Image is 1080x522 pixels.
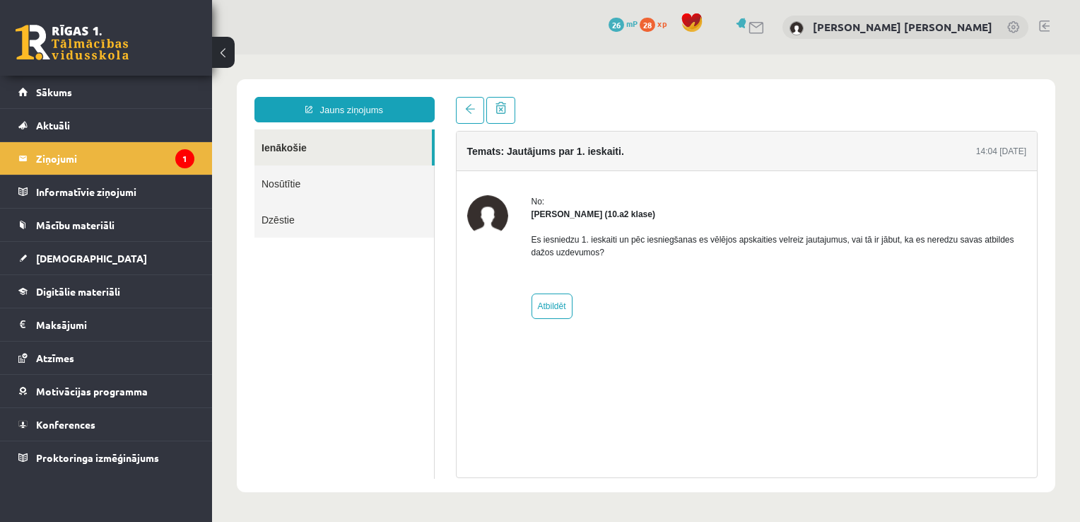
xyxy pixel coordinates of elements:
a: Mācību materiāli [18,209,194,241]
span: 26 [609,18,624,32]
span: 28 [640,18,655,32]
span: Motivācijas programma [36,385,148,398]
a: Konferences [18,408,194,441]
a: Digitālie materiāli [18,275,194,308]
a: Ziņojumi1 [18,142,194,175]
span: Proktoringa izmēģinājums [36,451,159,464]
span: Atzīmes [36,352,74,364]
a: [DEMOGRAPHIC_DATA] [18,242,194,274]
a: Ienākošie [42,75,220,111]
a: 28 xp [640,18,674,29]
a: Aktuāli [18,109,194,141]
img: Ričards Stepiņš [255,141,296,182]
span: mP [626,18,638,29]
span: Konferences [36,418,95,431]
a: Atzīmes [18,342,194,374]
i: 1 [175,149,194,168]
span: xp [657,18,667,29]
a: Proktoringa izmēģinājums [18,441,194,474]
a: Motivācijas programma [18,375,194,407]
div: No: [319,141,815,153]
span: Aktuāli [36,119,70,132]
a: 26 mP [609,18,638,29]
a: Jauns ziņojums [42,42,223,68]
a: Atbildēt [319,239,360,265]
a: Dzēstie [42,147,222,183]
legend: Informatīvie ziņojumi [36,175,194,208]
a: Maksājumi [18,308,194,341]
img: Endija Elizabete Zēvalde [790,21,804,35]
legend: Maksājumi [36,308,194,341]
span: Sākums [36,86,72,98]
a: Rīgas 1. Tālmācības vidusskola [16,25,129,60]
strong: [PERSON_NAME] (10.a2 klase) [319,155,443,165]
a: Nosūtītie [42,111,222,147]
legend: Ziņojumi [36,142,194,175]
div: 14:04 [DATE] [764,91,814,103]
span: Mācību materiāli [36,219,115,231]
a: Sākums [18,76,194,108]
a: Informatīvie ziņojumi [18,175,194,208]
span: Digitālie materiāli [36,285,120,298]
a: [PERSON_NAME] [PERSON_NAME] [813,20,992,34]
span: [DEMOGRAPHIC_DATA] [36,252,147,265]
h4: Temats: Jautājums par 1. ieskaiti. [255,91,412,103]
p: Es iesniedzu 1. ieskaiti un pēc iesniegšanas es vēlējos apskaities velreiz jautajumus, vai tā ir ... [319,179,815,204]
